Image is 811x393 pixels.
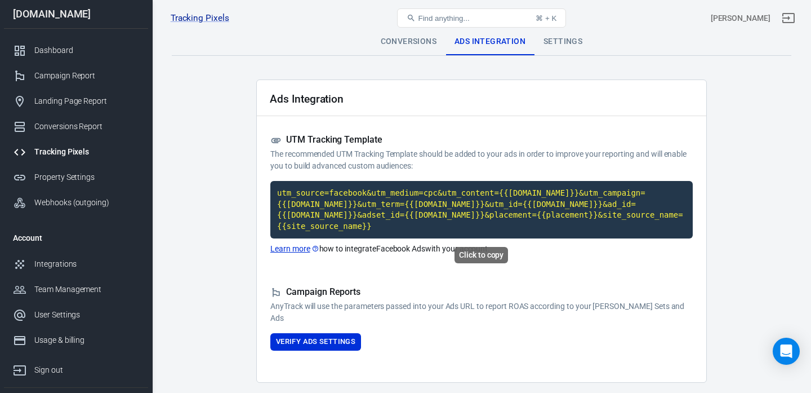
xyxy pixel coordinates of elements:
li: Account [4,224,148,251]
a: Learn more [270,243,319,255]
div: Conversions [372,28,445,55]
a: Conversions Report [4,114,148,139]
p: how to integrate Facebook Ads with your account. [270,243,693,255]
img: logo_orange.svg [18,18,27,27]
div: Conversions Report [34,121,139,133]
a: Dashboard [4,38,148,63]
a: Webhooks (outgoing) [4,190,148,215]
div: Settings [534,28,591,55]
span: Find anything... [418,14,469,23]
h2: Ads Integration [270,93,344,105]
a: Tracking Pixels [4,139,148,165]
a: User Settings [4,302,148,328]
a: Usage & billing [4,328,148,353]
div: User Settings [34,309,139,321]
a: Integrations [4,251,148,277]
div: [DOMAIN_NAME] [4,9,148,19]
button: Find anything...⌘ + K [397,8,566,28]
a: Property Settings [4,165,148,190]
div: Webhooks (outgoing) [34,197,139,209]
div: Integrations [34,258,139,270]
div: Landing Page Report [34,95,139,107]
div: Dashboard [34,45,139,56]
div: Account id: RgmCiDus [711,12,770,24]
a: Sign out [775,5,802,32]
img: tab_keywords_by_traffic_grey.svg [112,65,121,74]
div: Sign out [34,364,139,376]
div: Open Intercom Messenger [773,338,800,365]
div: Domain: [DOMAIN_NAME] [29,29,124,38]
img: tab_domain_overview_orange.svg [30,65,39,74]
p: The recommended UTM Tracking Template should be added to your ads in order to improve your report... [270,148,693,172]
a: Campaign Report [4,63,148,89]
a: Landing Page Report [4,89,148,114]
div: Click to copy [454,247,508,263]
a: Sign out [4,353,148,383]
p: AnyTrack will use the parameters passed into your Ads URL to report ROAS according to your [PERSO... [270,301,693,324]
div: Ads Integration [445,28,534,55]
button: Verify Ads Settings [270,333,361,351]
h5: UTM Tracking Template [270,134,693,146]
div: Campaign Report [34,70,139,82]
h5: Campaign Reports [270,286,693,298]
div: ⌘ + K [536,14,556,23]
div: Tracking Pixels [34,146,139,158]
div: Domain Overview [43,67,101,74]
div: Keywords by Traffic [124,67,190,74]
div: v 4.0.25 [32,18,55,27]
div: Usage & billing [34,334,139,346]
a: Tracking Pixels [171,12,229,24]
img: website_grey.svg [18,29,27,38]
a: Team Management [4,277,148,302]
div: Property Settings [34,171,139,183]
div: Team Management [34,284,139,295]
code: Click to copy [270,181,693,239]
